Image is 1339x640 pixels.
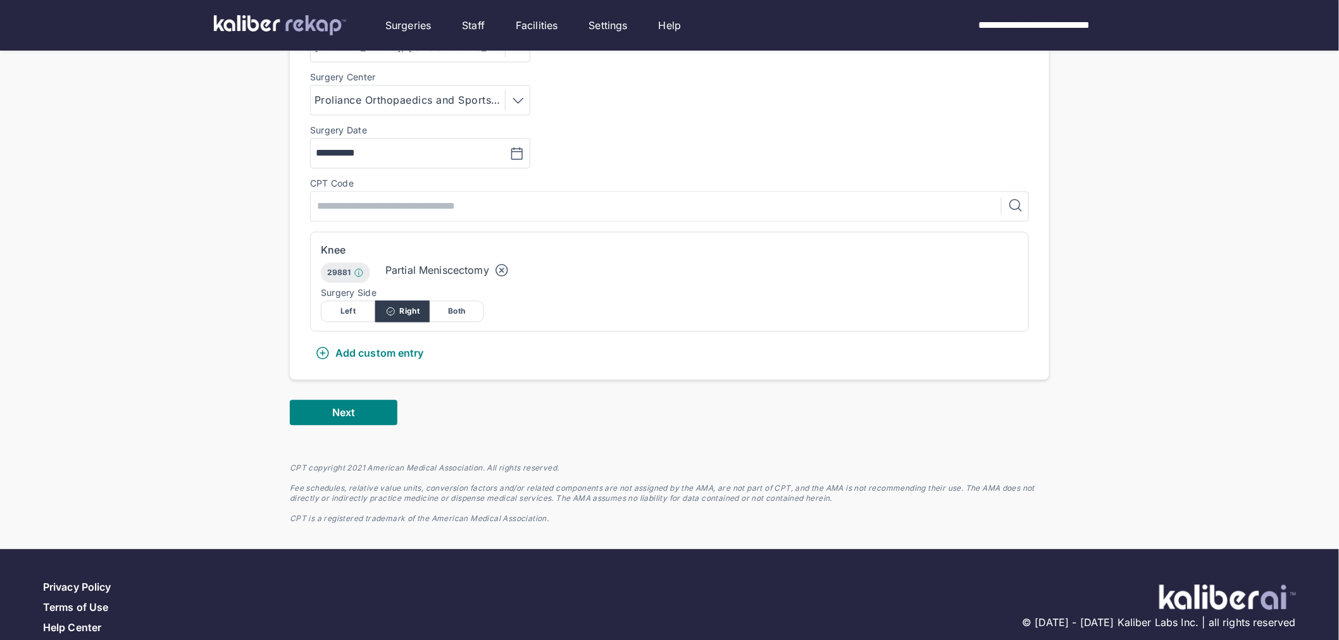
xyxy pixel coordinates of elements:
[290,514,1049,524] div: CPT is a registered trademark of the American Medical Association.
[316,145,413,161] input: MM/DD/YYYY
[321,288,1018,298] div: Surgery Side
[290,463,1049,473] div: CPT copyright 2021 American Medical Association. All rights reserved.
[1022,615,1296,630] span: © [DATE] - [DATE] Kaliber Labs Inc. | all rights reserved
[321,242,1018,257] div: Knee
[315,345,424,360] div: Add custom entry
[310,72,530,82] label: Surgery Center
[310,125,367,135] div: Surgery Date
[214,15,346,35] img: kaliber labs logo
[1159,584,1296,610] img: ATj1MI71T5jDAAAAAElFTkSuQmCC
[43,601,108,613] a: Terms of Use
[589,18,628,33] a: Settings
[375,300,430,322] div: Right
[43,581,111,593] a: Privacy Policy
[659,18,682,33] a: Help
[321,262,370,283] div: 29881
[315,92,505,108] div: Proliance Orthopaedics and Sports Medicine
[385,18,431,33] a: Surgeries
[321,300,375,322] div: Left
[430,300,484,322] div: Both
[332,406,355,419] span: Next
[462,18,485,33] a: Staff
[290,483,1049,503] div: Fee schedules, relative value units, conversion factors and/or related components are not assigne...
[310,178,1029,188] div: CPT Code
[385,262,489,278] div: Partial Meniscectomy
[43,621,101,634] a: Help Center
[516,18,558,33] a: Facilities
[290,400,397,425] button: Next
[354,268,364,278] img: Info.77c6ff0b.svg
